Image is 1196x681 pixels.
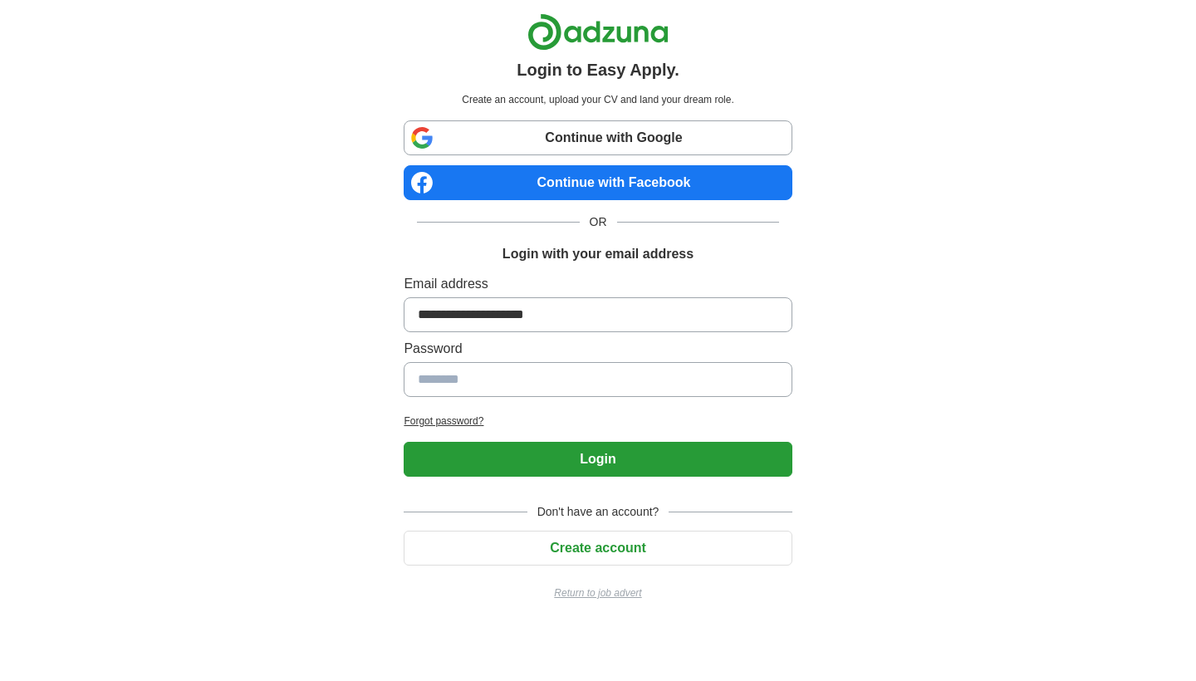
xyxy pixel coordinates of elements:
h1: Login to Easy Apply. [517,57,679,82]
h1: Login with your email address [502,244,694,264]
label: Password [404,339,792,359]
img: Adzuna logo [527,13,669,51]
a: Return to job advert [404,585,792,600]
a: Create account [404,541,792,555]
a: Continue with Facebook [404,165,792,200]
span: OR [580,213,617,231]
button: Login [404,442,792,477]
a: Continue with Google [404,120,792,155]
button: Create account [404,531,792,566]
label: Email address [404,274,792,294]
a: Forgot password? [404,414,792,429]
p: Create an account, upload your CV and land your dream role. [407,92,788,107]
span: Don't have an account? [527,503,669,521]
